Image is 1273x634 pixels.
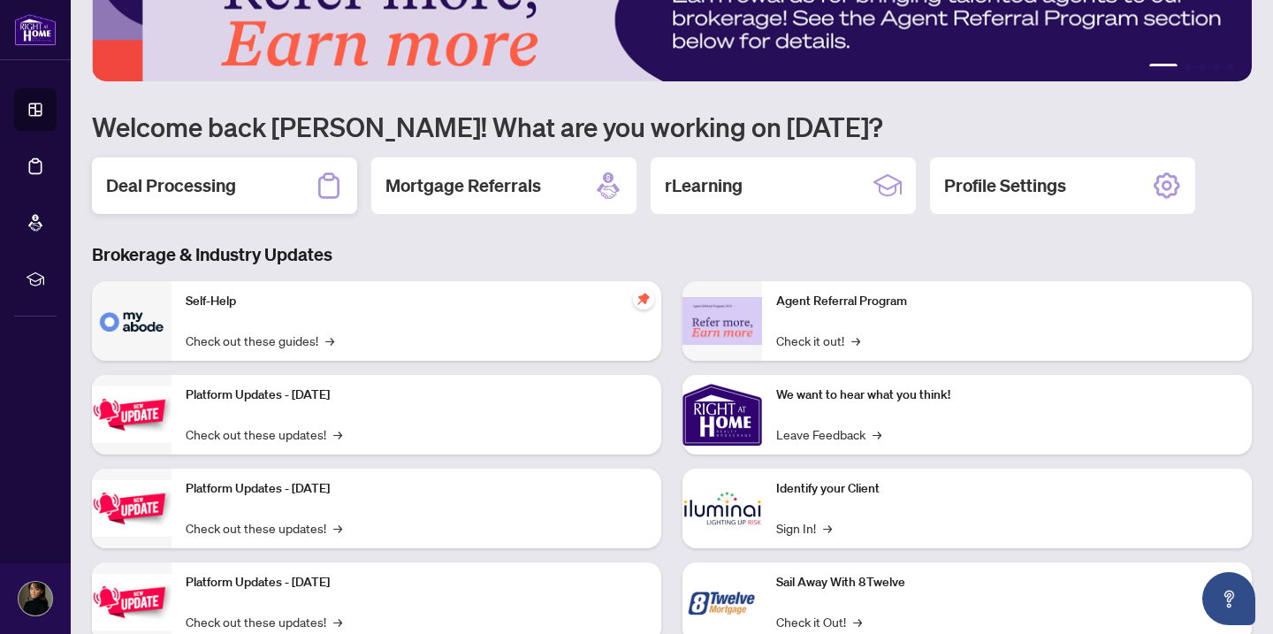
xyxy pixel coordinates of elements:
span: pushpin [633,288,654,309]
a: Check out these guides!→ [186,331,334,350]
a: Check out these updates!→ [186,518,342,538]
a: Check out these updates!→ [186,424,342,444]
button: Open asap [1202,572,1255,625]
span: → [333,424,342,444]
h1: Welcome back [PERSON_NAME]! What are you working on [DATE]? [92,110,1252,143]
img: We want to hear what you think! [682,375,762,454]
p: Platform Updates - [DATE] [186,386,647,405]
a: Check it out!→ [776,331,860,350]
h2: Deal Processing [106,173,236,198]
h2: rLearning [665,173,743,198]
span: → [325,331,334,350]
img: Platform Updates - July 8, 2025 [92,480,172,536]
p: Sail Away With 8Twelve [776,573,1238,592]
button: 4 [1213,64,1220,71]
p: Platform Updates - [DATE] [186,479,647,499]
button: 3 [1199,64,1206,71]
p: Identify your Client [776,479,1238,499]
span: → [333,612,342,631]
span: → [333,518,342,538]
img: Agent Referral Program [682,297,762,346]
a: Leave Feedback→ [776,424,881,444]
img: Profile Icon [19,582,52,615]
a: Check out these updates!→ [186,612,342,631]
button: 2 [1185,64,1192,71]
img: Platform Updates - June 23, 2025 [92,574,172,630]
button: 5 [1227,64,1234,71]
a: Sign In!→ [776,518,832,538]
p: Agent Referral Program [776,292,1238,311]
button: 1 [1149,64,1178,71]
img: Identify your Client [682,469,762,548]
p: Self-Help [186,292,647,311]
span: → [851,331,860,350]
p: Platform Updates - [DATE] [186,573,647,592]
a: Check it Out!→ [776,612,862,631]
span: → [873,424,881,444]
img: Platform Updates - July 21, 2025 [92,386,172,442]
img: logo [14,13,57,46]
h2: Mortgage Referrals [385,173,541,198]
img: Self-Help [92,281,172,361]
p: We want to hear what you think! [776,386,1238,405]
span: → [853,612,862,631]
h2: Profile Settings [944,173,1066,198]
span: → [823,518,832,538]
h3: Brokerage & Industry Updates [92,242,1252,267]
